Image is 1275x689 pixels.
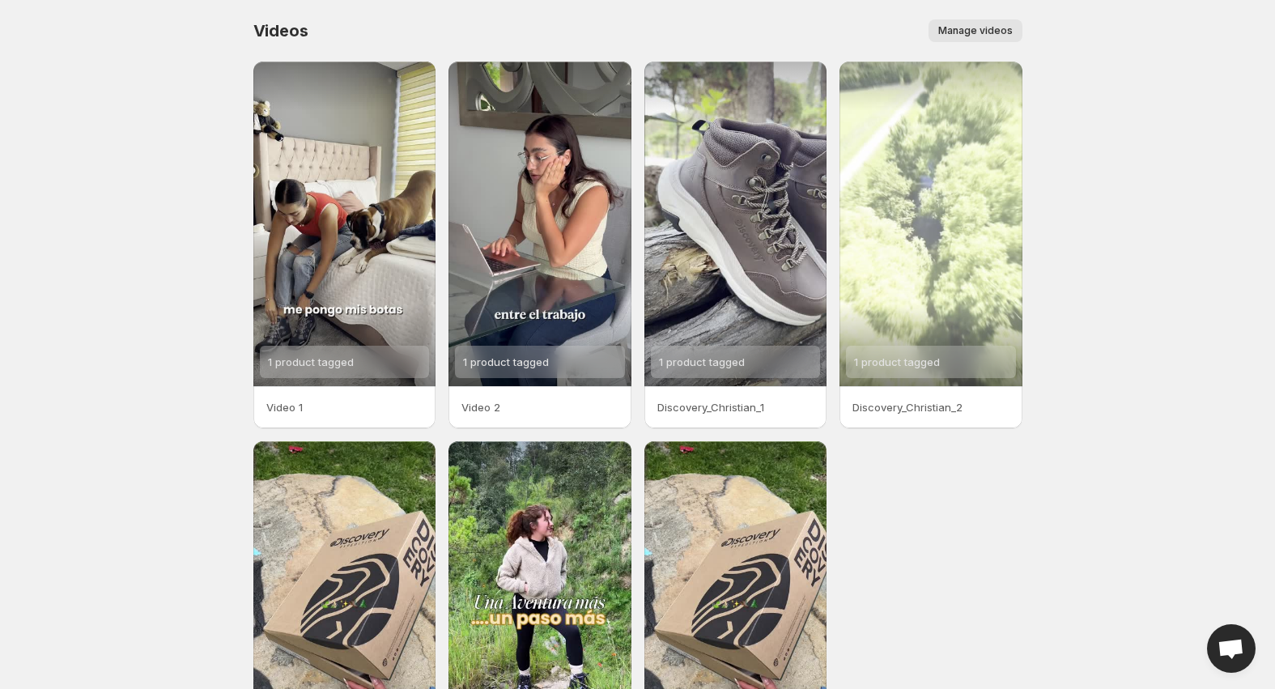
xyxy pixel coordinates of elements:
span: Videos [253,21,308,40]
span: 1 product tagged [659,355,745,368]
span: 1 product tagged [854,355,940,368]
div: Open chat [1207,624,1256,673]
button: Manage videos [929,19,1022,42]
span: 1 product tagged [268,355,354,368]
span: Manage videos [938,24,1013,37]
p: Discovery_Christian_1 [657,399,814,415]
p: Video 1 [266,399,423,415]
span: 1 product tagged [463,355,549,368]
p: Discovery_Christian_2 [852,399,1009,415]
p: Video 2 [461,399,618,415]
